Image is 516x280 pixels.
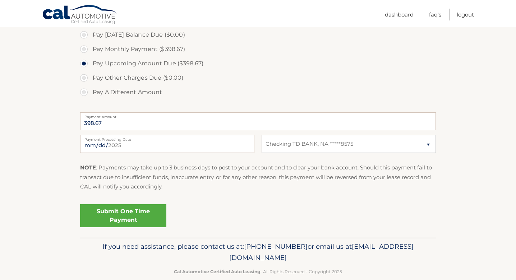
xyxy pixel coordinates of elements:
[80,112,436,130] input: Payment Amount
[80,164,96,171] strong: NOTE
[85,268,431,275] p: - All Rights Reserved - Copyright 2025
[457,9,474,20] a: Logout
[80,112,436,118] label: Payment Amount
[80,28,436,42] label: Pay [DATE] Balance Due ($0.00)
[385,9,414,20] a: Dashboard
[42,5,118,25] a: Cal Automotive
[80,42,436,56] label: Pay Monthly Payment ($398.67)
[80,71,436,85] label: Pay Other Charges Due ($0.00)
[80,135,254,141] label: Payment Processing Date
[80,135,254,153] input: Payment Date
[85,241,431,264] p: If you need assistance, please contact us at: or email us at
[80,163,436,191] p: : Payments may take up to 3 business days to post to your account and to clear your bank account....
[174,269,260,274] strong: Cal Automotive Certified Auto Leasing
[80,204,166,227] a: Submit One Time Payment
[429,9,441,20] a: FAQ's
[80,85,436,99] label: Pay A Different Amount
[80,56,436,71] label: Pay Upcoming Amount Due ($398.67)
[244,242,308,251] span: [PHONE_NUMBER]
